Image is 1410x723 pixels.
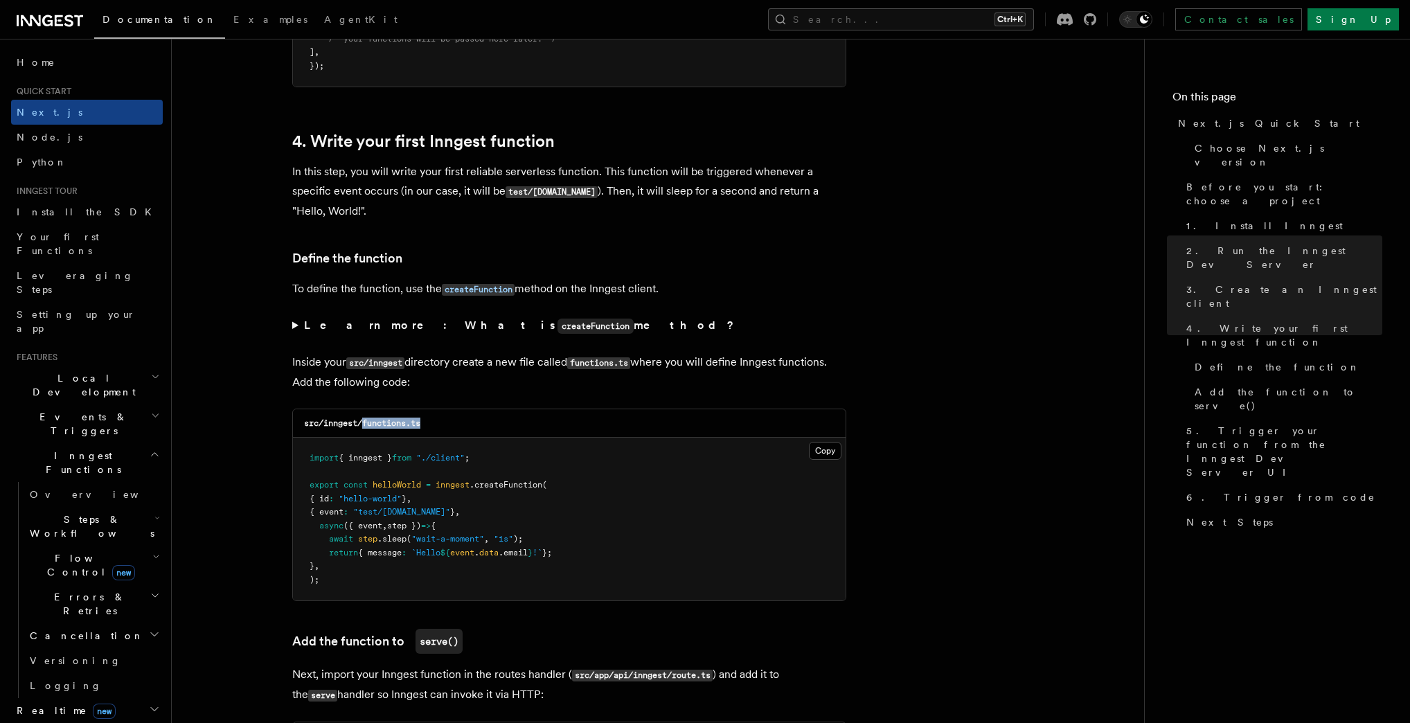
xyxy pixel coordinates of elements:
span: 6. Trigger from code [1186,490,1375,504]
span: }; [542,548,552,557]
span: import [310,453,339,463]
a: Next.js [11,100,163,125]
a: Documentation [94,4,225,39]
button: Realtimenew [11,698,163,723]
a: 1. Install Inngest [1181,213,1382,238]
span: Python [17,157,67,168]
code: test/[DOMAIN_NAME] [506,186,598,198]
span: } [402,494,407,503]
a: Before you start: choose a project [1181,175,1382,213]
span: => [421,521,431,530]
span: await [329,534,353,544]
span: Node.js [17,132,82,143]
span: "hello-world" [339,494,402,503]
span: 5. Trigger your function from the Inngest Dev Server UI [1186,424,1382,479]
code: createFunction [442,284,515,296]
span: step }) [387,521,421,530]
span: export [310,480,339,490]
span: Examples [233,14,307,25]
p: To define the function, use the method on the Inngest client. [292,279,846,299]
span: const [343,480,368,490]
span: return [329,548,358,557]
span: event [450,548,474,557]
span: Features [11,352,57,363]
span: } [310,561,314,571]
span: AgentKit [324,14,398,25]
span: . [474,548,479,557]
span: { [431,521,436,530]
span: Setting up your app [17,309,136,334]
button: Local Development [11,366,163,404]
span: Versioning [30,655,121,666]
a: createFunction [442,282,515,295]
summary: Learn more: What iscreateFunctionmethod? [292,316,846,336]
span: Add the function to serve() [1195,385,1382,413]
span: ${ [440,548,450,557]
span: Your first Functions [17,231,99,256]
button: Copy [809,442,841,460]
a: Home [11,50,163,75]
span: ); [310,575,319,584]
span: new [112,565,135,580]
a: Logging [24,673,163,698]
code: createFunction [557,319,634,334]
code: serve() [416,629,463,654]
button: Errors & Retries [24,584,163,623]
a: Overview [24,482,163,507]
span: Flow Control [24,551,152,579]
a: Next.js Quick Start [1172,111,1382,136]
button: Inngest Functions [11,443,163,482]
span: Define the function [1195,360,1360,374]
a: Your first Functions [11,224,163,263]
a: Leveraging Steps [11,263,163,302]
a: Python [11,150,163,175]
span: Leveraging Steps [17,270,134,295]
kbd: Ctrl+K [994,12,1026,26]
button: Steps & Workflows [24,507,163,546]
span: Overview [30,489,172,500]
span: = [426,480,431,490]
code: functions.ts [567,357,630,369]
span: { message [358,548,402,557]
code: src/app/api/inngest/route.ts [572,670,713,681]
span: Inngest tour [11,186,78,197]
a: Define the function [292,249,402,268]
span: inngest [436,480,470,490]
span: 3. Create an Inngest client [1186,283,1382,310]
a: 5. Trigger your function from the Inngest Dev Server UI [1181,418,1382,485]
span: Documentation [102,14,217,25]
span: , [314,561,319,571]
span: Quick start [11,86,71,97]
span: 4. Write your first Inngest function [1186,321,1382,349]
a: Define the function [1189,355,1382,380]
button: Search...Ctrl+K [768,8,1034,30]
a: Contact sales [1175,8,1302,30]
a: AgentKit [316,4,406,37]
span: .sleep [377,534,407,544]
span: ( [407,534,411,544]
span: Events & Triggers [11,410,151,438]
span: { inngest } [339,453,392,463]
span: data [479,548,499,557]
span: async [319,521,343,530]
span: , [382,521,387,530]
p: In this step, you will write your first reliable serverless function. This function will be trigg... [292,162,846,221]
span: , [314,47,319,57]
a: 2. Run the Inngest Dev Server [1181,238,1382,277]
span: Errors & Retries [24,590,150,618]
span: "test/[DOMAIN_NAME]" [353,507,450,517]
span: }); [310,61,324,71]
span: Logging [30,680,102,691]
span: , [455,507,460,517]
span: Before you start: choose a project [1186,180,1382,208]
span: } [450,507,455,517]
span: Local Development [11,371,151,399]
p: Next, import your Inngest function in the routes handler ( ) and add it to the handler so Inngest... [292,665,846,705]
span: .createFunction [470,480,542,490]
span: "./client" [416,453,465,463]
a: Versioning [24,648,163,673]
span: ({ event [343,521,382,530]
button: Toggle dark mode [1119,11,1152,28]
a: 6. Trigger from code [1181,485,1382,510]
a: Next Steps [1181,510,1382,535]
